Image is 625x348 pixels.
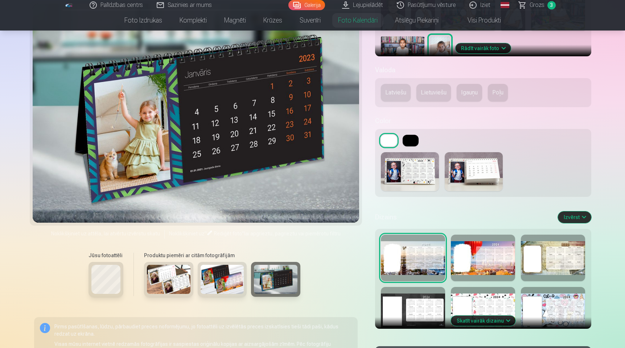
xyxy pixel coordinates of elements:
button: Izvērst [558,211,591,223]
img: /fa1 [65,3,73,7]
h6: Produktu piemēri ar citām fotogrāfijām [141,252,303,259]
button: Skatīt vairāk dizainu [451,316,515,326]
button: Lietuviešu [416,84,451,101]
span: " [242,231,244,236]
button: Igauņu [457,84,482,101]
span: Grozs [530,1,544,9]
h5: Color [375,116,591,126]
a: Suvenīri [291,10,329,31]
h5: Valoda [375,65,591,75]
span: Rediģēt foto [214,231,242,236]
p: Pirms pasūtīšanas, lūdzu, pārbaudiet preces noformējumu, jo fotoattēli uz izvēlētās preces izskat... [54,323,352,337]
a: Magnēti [215,10,255,31]
span: lai apgrieztu, pagrieztu vai piemērotu filtru [244,231,341,236]
a: Krūzes [255,10,291,31]
a: Komplekti [171,10,215,31]
button: Poļu [488,84,508,101]
span: Noklikšķiniet uz [169,231,205,236]
button: Latviešu [381,84,411,101]
button: Rādīt vairāk foto [455,43,511,53]
a: Foto kalendāri [329,10,386,31]
span: 3 [547,1,556,9]
h6: Jūsu fotoattēli [89,252,123,259]
a: Visi produkti [447,10,510,31]
h5: Dizains [375,212,552,222]
span: Noklikšķiniet uz attēla, lai atvērtu izvērstu skatu [51,230,160,237]
a: Foto izdrukas [116,10,171,31]
a: Atslēgu piekariņi [386,10,447,31]
span: " [205,231,207,236]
